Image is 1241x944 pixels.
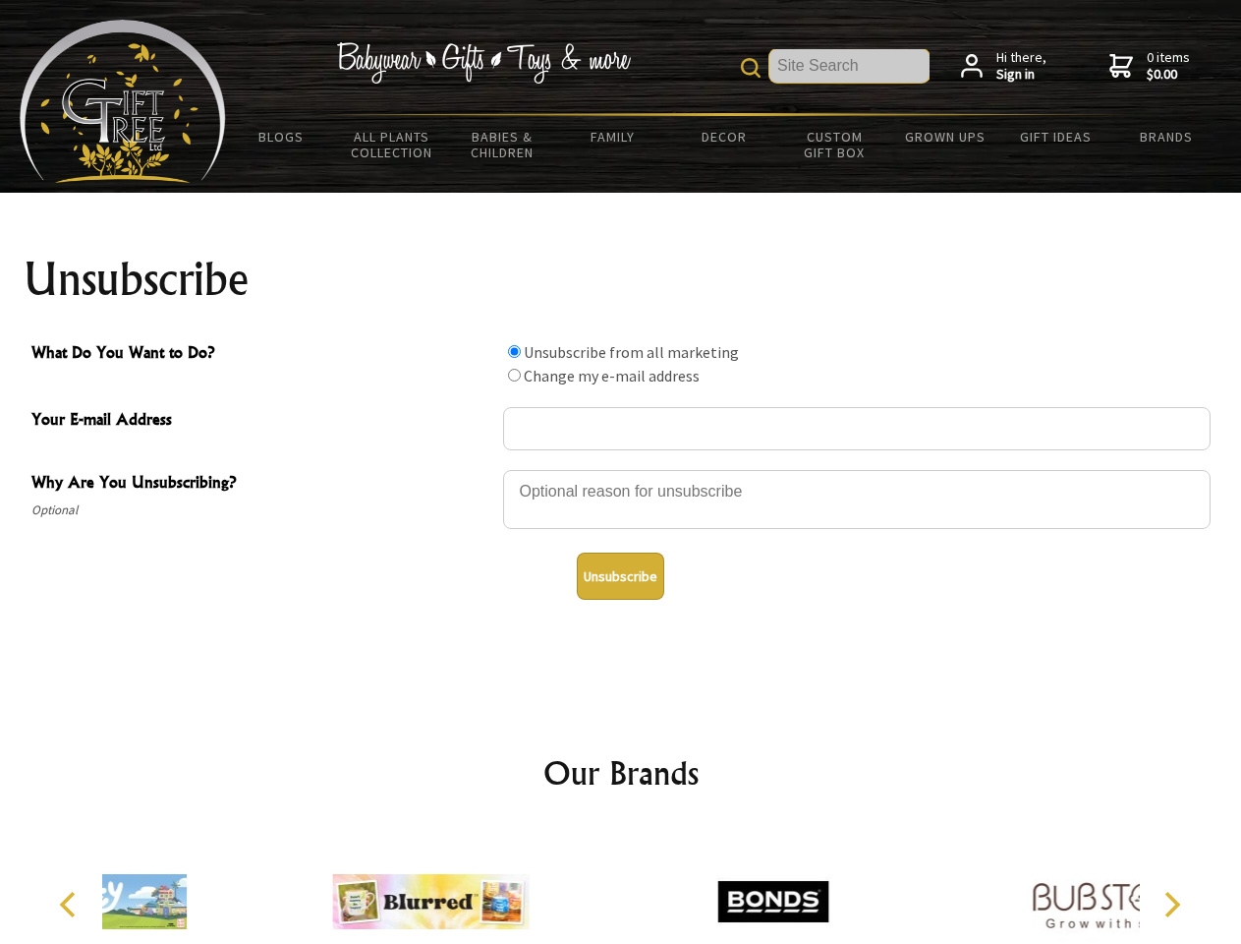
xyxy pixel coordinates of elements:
[503,407,1211,450] input: Your E-mail Address
[49,883,92,926] button: Previous
[447,116,558,173] a: Babies & Children
[503,470,1211,529] textarea: Why Are You Unsubscribing?
[31,470,493,499] span: Why Are You Unsubscribing?
[996,66,1046,84] strong: Sign in
[20,20,226,183] img: Babyware - Gifts - Toys and more...
[524,342,739,362] label: Unsubscribe from all marketing
[1111,116,1222,157] a: Brands
[889,116,1000,157] a: Grown Ups
[31,407,493,436] span: Your E-mail Address
[741,58,761,78] img: product search
[524,366,700,385] label: Change my e-mail address
[1150,883,1193,926] button: Next
[668,116,779,157] a: Decor
[336,42,631,84] img: Babywear - Gifts - Toys & more
[226,116,337,157] a: BLOGS
[996,49,1046,84] span: Hi there,
[1147,48,1190,84] span: 0 items
[558,116,669,157] a: Family
[31,340,493,369] span: What Do You Want to Do?
[1000,116,1111,157] a: Gift Ideas
[779,116,890,173] a: Custom Gift Box
[24,256,1218,303] h1: Unsubscribe
[39,749,1203,796] h2: Our Brands
[577,553,664,600] button: Unsubscribe
[769,49,930,83] input: Site Search
[1109,49,1190,84] a: 0 items$0.00
[1147,66,1190,84] strong: $0.00
[508,345,521,358] input: What Do You Want to Do?
[961,49,1046,84] a: Hi there,Sign in
[337,116,448,173] a: All Plants Collection
[508,369,521,382] input: What Do You Want to Do?
[31,499,493,522] span: Optional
